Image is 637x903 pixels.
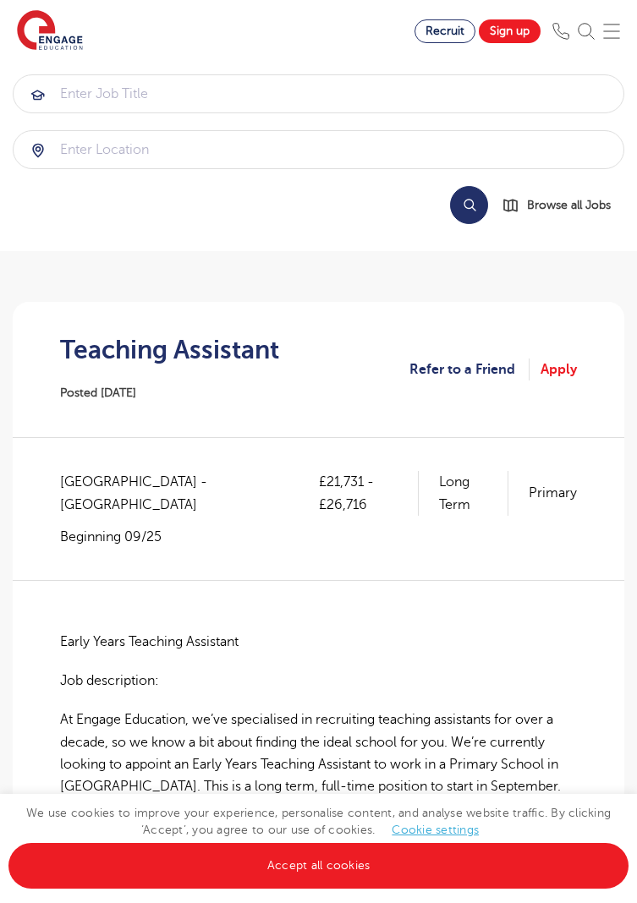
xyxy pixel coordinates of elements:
[603,23,620,40] img: Mobile Menu
[426,25,464,37] span: Recruit
[60,336,279,364] h1: Teaching Assistant
[502,195,624,215] a: Browse all Jobs
[552,23,569,40] img: Phone
[479,19,541,43] a: Sign up
[13,74,624,113] div: Submit
[392,824,479,836] a: Cookie settings
[8,807,629,872] span: We use cookies to improve your experience, personalise content, and analyse website traffic. By c...
[8,843,629,889] a: Accept all cookies
[60,528,319,546] p: Beginning 09/25
[527,195,611,215] span: Browse all Jobs
[439,471,508,516] p: Long Term
[14,131,623,168] input: Submit
[60,709,577,842] p: At Engage Education, we’ve specialised in recruiting teaching assistants for over a decade, so we...
[409,358,530,380] a: Refer to a Friend
[60,471,319,516] span: [GEOGRAPHIC_DATA] - [GEOGRAPHIC_DATA]
[319,471,419,516] p: £21,731 - £26,716
[541,358,577,380] a: Apply
[578,23,595,40] img: Search
[17,10,83,52] img: Engage Education
[60,670,577,692] p: Job description:
[415,19,475,43] a: Recruit
[13,130,624,169] div: Submit
[450,186,488,224] button: Search
[14,75,623,112] input: Submit
[529,482,577,504] p: Primary
[60,631,577,653] p: Early Years Teaching Assistant
[60,386,136,399] span: Posted [DATE]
